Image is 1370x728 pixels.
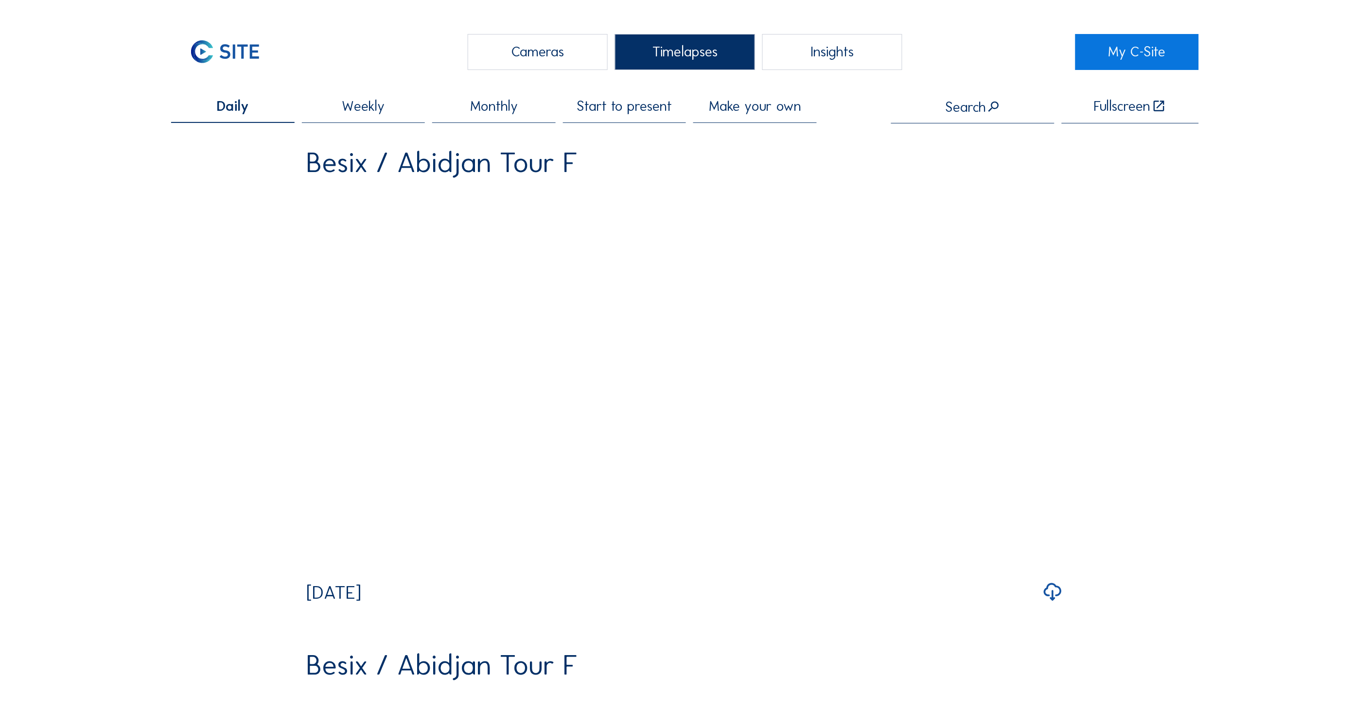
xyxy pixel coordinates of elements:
[470,99,518,113] span: Monthly
[306,191,1064,569] video: Your browser does not support the video tag.
[1075,34,1199,70] a: My C-Site
[342,99,385,113] span: Weekly
[171,34,279,70] img: C-SITE Logo
[217,99,249,113] span: Daily
[709,99,801,113] span: Make your own
[577,99,672,113] span: Start to present
[468,34,607,70] div: Cameras
[306,651,578,679] div: Besix / Abidjan Tour F
[306,584,361,602] div: [DATE]
[171,34,295,70] a: C-SITE Logo
[762,34,902,70] div: Insights
[615,34,755,70] div: Timelapses
[1094,99,1151,114] div: Fullscreen
[306,149,578,177] div: Besix / Abidjan Tour F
